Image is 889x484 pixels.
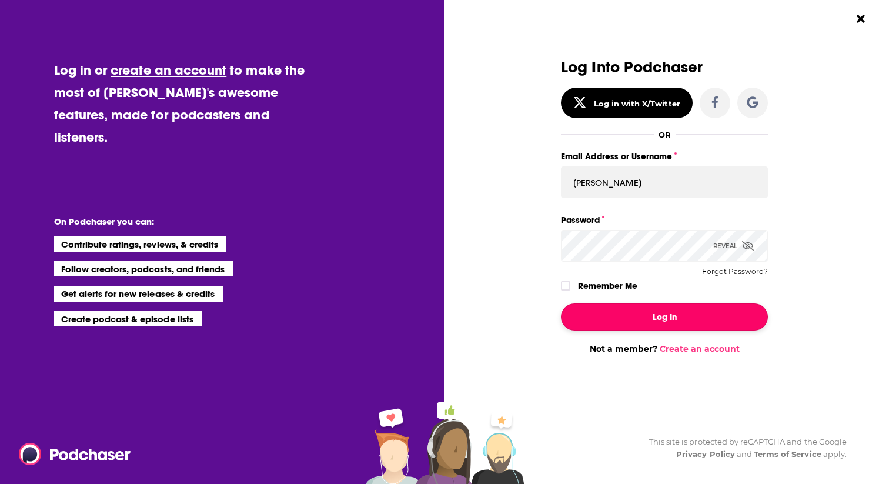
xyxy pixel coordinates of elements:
[54,216,289,227] li: On Podchaser you can:
[561,303,768,331] button: Log In
[754,449,821,459] a: Terms of Service
[54,311,202,326] li: Create podcast & episode lists
[561,212,768,228] label: Password
[561,59,768,76] h3: Log Into Podchaser
[713,230,754,262] div: Reveal
[640,436,847,460] div: This site is protected by reCAPTCHA and the Google and apply.
[594,99,680,108] div: Log in with X/Twitter
[54,286,223,301] li: Get alerts for new releases & credits
[111,62,226,78] a: create an account
[54,236,227,252] li: Contribute ratings, reviews, & credits
[676,449,735,459] a: Privacy Policy
[660,343,740,354] a: Create an account
[54,261,233,276] li: Follow creators, podcasts, and friends
[561,166,768,198] input: Email Address or Username
[578,278,637,293] label: Remember Me
[19,443,122,465] a: Podchaser - Follow, Share and Rate Podcasts
[702,268,768,276] button: Forgot Password?
[561,88,693,118] button: Log in with X/Twitter
[561,149,768,164] label: Email Address or Username
[19,443,132,465] img: Podchaser - Follow, Share and Rate Podcasts
[561,343,768,354] div: Not a member?
[850,8,872,30] button: Close Button
[659,130,671,139] div: OR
